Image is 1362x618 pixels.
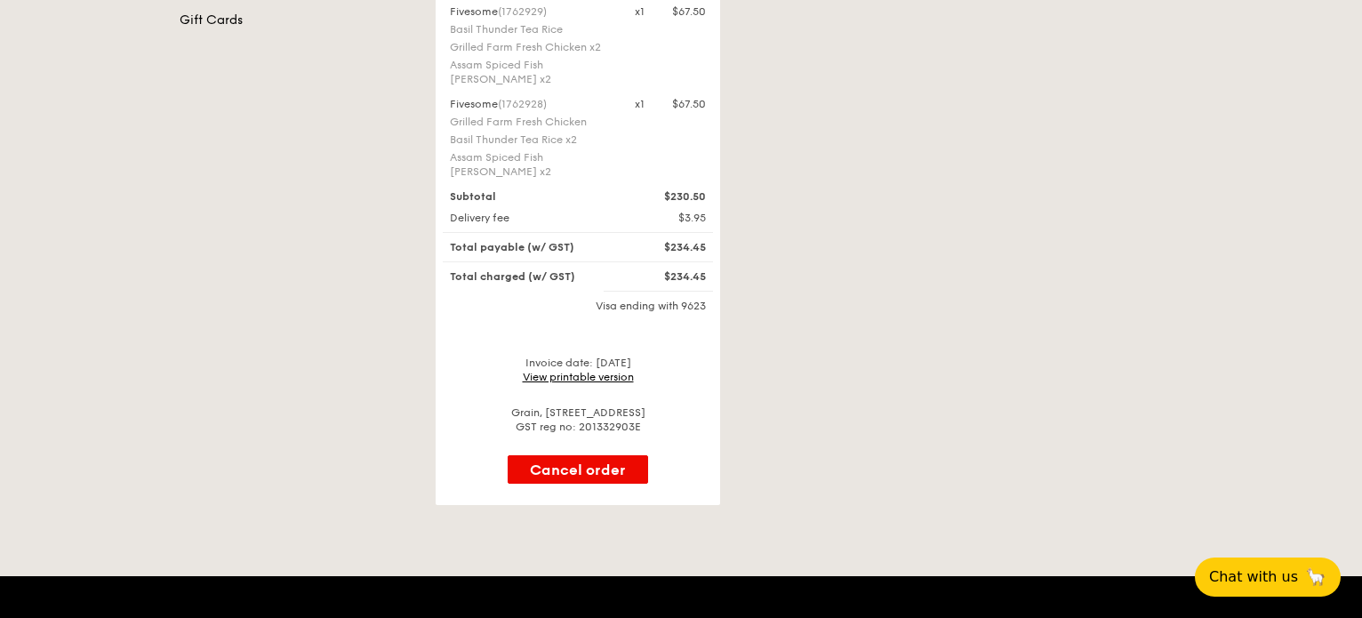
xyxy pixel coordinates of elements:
[624,189,717,204] div: $230.50
[450,58,613,86] div: Assam Spiced Fish [PERSON_NAME] x2
[1209,566,1298,588] span: Chat with us
[624,269,717,284] div: $234.45
[450,40,613,54] div: Grilled Farm Fresh Chicken x2
[443,356,713,384] div: Invoice date: [DATE]
[635,4,645,19] div: x1
[450,241,574,253] span: Total payable (w/ GST)
[439,269,624,284] div: Total charged (w/ GST)
[439,211,624,225] div: Delivery fee
[672,4,706,19] div: $67.50
[1305,566,1326,588] span: 🦙
[624,211,717,225] div: $3.95
[450,150,613,179] div: Assam Spiced Fish [PERSON_NAME] x2
[624,240,717,254] div: $234.45
[672,97,706,111] div: $67.50
[498,98,547,110] span: (1762928)
[498,5,547,18] span: (1762929)
[508,455,648,484] button: Cancel order
[523,371,634,383] a: View printable version
[450,4,613,19] div: Fivesome
[450,97,613,111] div: Fivesome
[450,115,613,129] div: Grilled Farm Fresh Chicken
[443,299,713,313] div: Visa ending with 9623
[635,97,645,111] div: x1
[180,12,414,29] a: Gift Cards
[450,22,613,36] div: Basil Thunder Tea Rice
[439,189,624,204] div: Subtotal
[450,132,613,147] div: Basil Thunder Tea Rice x2
[1195,558,1341,597] button: Chat with us🦙
[443,405,713,434] div: Grain, [STREET_ADDRESS] GST reg no: 201332903E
